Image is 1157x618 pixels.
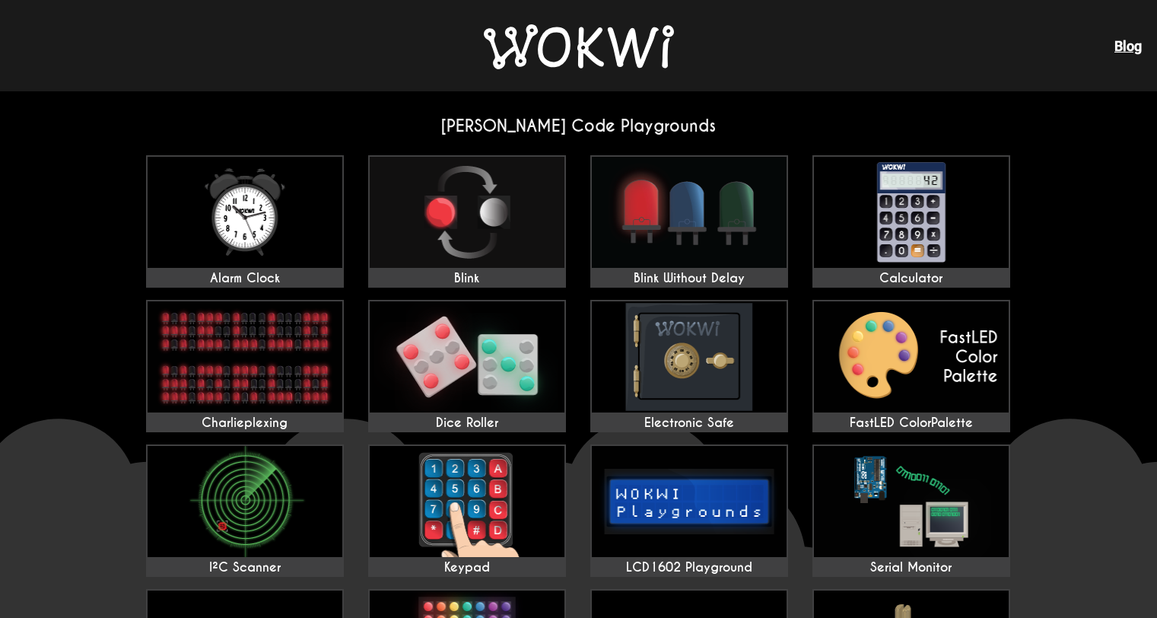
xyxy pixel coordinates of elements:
a: I²C Scanner [146,444,344,577]
img: Calculator [814,157,1009,268]
div: Blink Without Delay [592,271,787,286]
div: Keypad [370,560,564,575]
a: Serial Monitor [812,444,1010,577]
img: I²C Scanner [148,446,342,557]
img: FastLED ColorPalette [814,301,1009,413]
a: FastLED ColorPalette [812,300,1010,432]
div: Charlieplexing [148,416,342,431]
div: Electronic Safe [592,416,787,431]
div: Dice Roller [370,416,564,431]
a: Alarm Clock [146,155,344,288]
img: Electronic Safe [592,301,787,413]
img: Serial Monitor [814,446,1009,557]
a: Blink Without Delay [590,155,788,288]
div: Blink [370,271,564,286]
img: LCD1602 Playground [592,446,787,557]
div: Alarm Clock [148,271,342,286]
img: Blink Without Delay [592,157,787,268]
a: Calculator [812,155,1010,288]
div: Serial Monitor [814,560,1009,575]
img: Blink [370,157,564,268]
a: Keypad [368,444,566,577]
a: Electronic Safe [590,300,788,432]
img: Wokwi [484,24,674,69]
a: LCD1602 Playground [590,444,788,577]
img: Dice Roller [370,301,564,413]
a: Charlieplexing [146,300,344,432]
img: Alarm Clock [148,157,342,268]
div: I²C Scanner [148,560,342,575]
div: LCD1602 Playground [592,560,787,575]
img: Charlieplexing [148,301,342,413]
a: Dice Roller [368,300,566,432]
div: FastLED ColorPalette [814,416,1009,431]
div: Calculator [814,271,1009,286]
a: Blink [368,155,566,288]
h2: [PERSON_NAME] Code Playgrounds [134,116,1024,136]
img: Keypad [370,446,564,557]
a: Blog [1114,38,1142,54]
